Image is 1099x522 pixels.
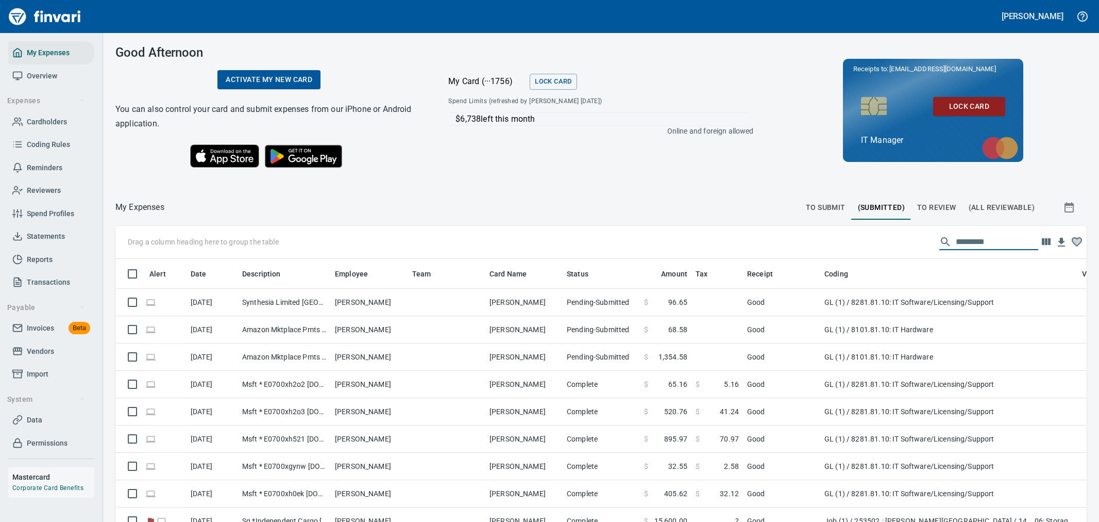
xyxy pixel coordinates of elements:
[696,461,739,471] span: AI confidence: 100.0%
[720,434,739,444] span: 70.97
[191,268,207,280] span: Date
[917,201,956,214] span: To Review
[724,379,739,389] span: 5.16
[238,344,331,371] td: Amazon Mktplace Pmts [DOMAIN_NAME][URL] WA
[145,353,156,360] span: Online transaction
[696,434,700,444] span: $
[331,480,408,508] td: [PERSON_NAME]
[8,340,94,363] a: Vendors
[820,344,1078,371] td: GL (1) / 8101.81.10: IT Hardware
[238,316,331,344] td: Amazon Mktplace Pmts [DOMAIN_NAME][URL] WA
[563,289,640,316] td: Pending-Submitted
[485,398,563,426] td: [PERSON_NAME]
[187,289,238,316] td: [DATE]
[27,414,42,427] span: Data
[187,453,238,480] td: [DATE]
[8,271,94,294] a: Transactions
[331,316,408,344] td: [PERSON_NAME]
[563,371,640,398] td: Complete
[743,453,820,480] td: Good
[6,4,83,29] img: Finvari
[8,202,94,225] a: Spend Profiles
[27,230,65,243] span: Statements
[187,398,238,426] td: [DATE]
[238,480,331,508] td: Msft * E0700xh0ek [DOMAIN_NAME] WA
[8,41,94,64] a: My Expenses
[1069,234,1085,250] button: Column choices favorited. Click to reset to default
[187,426,238,453] td: [DATE]
[743,371,820,398] td: Good
[999,8,1066,24] button: [PERSON_NAME]
[743,344,820,371] td: Good
[145,408,156,415] span: Online transaction
[27,46,70,59] span: My Expenses
[644,461,648,471] span: $
[664,406,687,417] span: 520.76
[696,488,739,499] span: AI confidence: 100.0%
[8,363,94,386] a: Import
[747,268,786,280] span: Receipt
[696,268,707,280] span: Tax
[187,480,238,508] td: [DATE]
[485,426,563,453] td: [PERSON_NAME]
[8,133,94,156] a: Coding Rules
[7,393,85,406] span: System
[743,426,820,453] td: Good
[644,324,648,335] span: $
[3,91,89,110] button: Expenses
[7,94,85,107] span: Expenses
[8,179,94,202] a: Reviewers
[696,434,739,444] span: AI confidence: 100.0%
[747,268,773,280] span: Receipt
[668,297,687,307] span: 96.65
[489,268,527,280] span: Card Name
[820,426,1078,453] td: GL (1) / 8281.81.10: IT Software/Licensing/Support
[853,64,1013,74] p: Receipts to:
[820,480,1078,508] td: GL (1) / 8281.81.10: IT Software/Licensing/Support
[8,317,94,340] a: InvoicesBeta
[8,64,94,88] a: Overview
[563,398,640,426] td: Complete
[238,426,331,453] td: Msft * E0700xh521 [DOMAIN_NAME] WA
[858,201,905,214] span: (Submitted)
[149,268,179,280] span: Alert
[8,110,94,134] a: Cardholders
[412,268,445,280] span: Team
[27,253,53,266] span: Reports
[743,398,820,426] td: Good
[820,398,1078,426] td: GL (1) / 8281.81.10: IT Software/Licensing/Support
[331,371,408,398] td: [PERSON_NAME]
[485,480,563,508] td: [PERSON_NAME]
[27,368,48,381] span: Import
[861,134,1005,146] p: IT Manager
[27,138,70,151] span: Coding Rules
[187,371,238,398] td: [DATE]
[331,398,408,426] td: [PERSON_NAME]
[696,461,700,471] span: $
[977,132,1023,165] img: mastercard.svg
[217,70,320,89] a: Activate my new card
[1002,11,1063,22] h5: [PERSON_NAME]
[3,298,89,317] button: Payable
[1038,234,1054,250] button: Choose columns to display
[8,409,94,432] a: Data
[226,73,312,86] span: Activate my new card
[8,156,94,180] a: Reminders
[27,116,67,128] span: Cardholders
[724,461,739,471] span: 2.58
[530,74,577,90] button: Lock Card
[941,100,997,113] span: Lock Card
[664,434,687,444] span: 895.97
[648,268,687,280] span: Amount
[933,97,1005,116] button: Lock Card
[644,379,648,389] span: $
[145,435,156,442] span: Online transaction
[440,126,753,136] p: Online and foreign allowed
[412,268,431,280] span: Team
[806,201,846,214] span: To Submit
[485,316,563,344] td: [PERSON_NAME]
[448,96,677,107] span: Spend Limits (refreshed by [PERSON_NAME] [DATE])
[563,480,640,508] td: Complete
[448,75,526,88] p: My Card (···1756)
